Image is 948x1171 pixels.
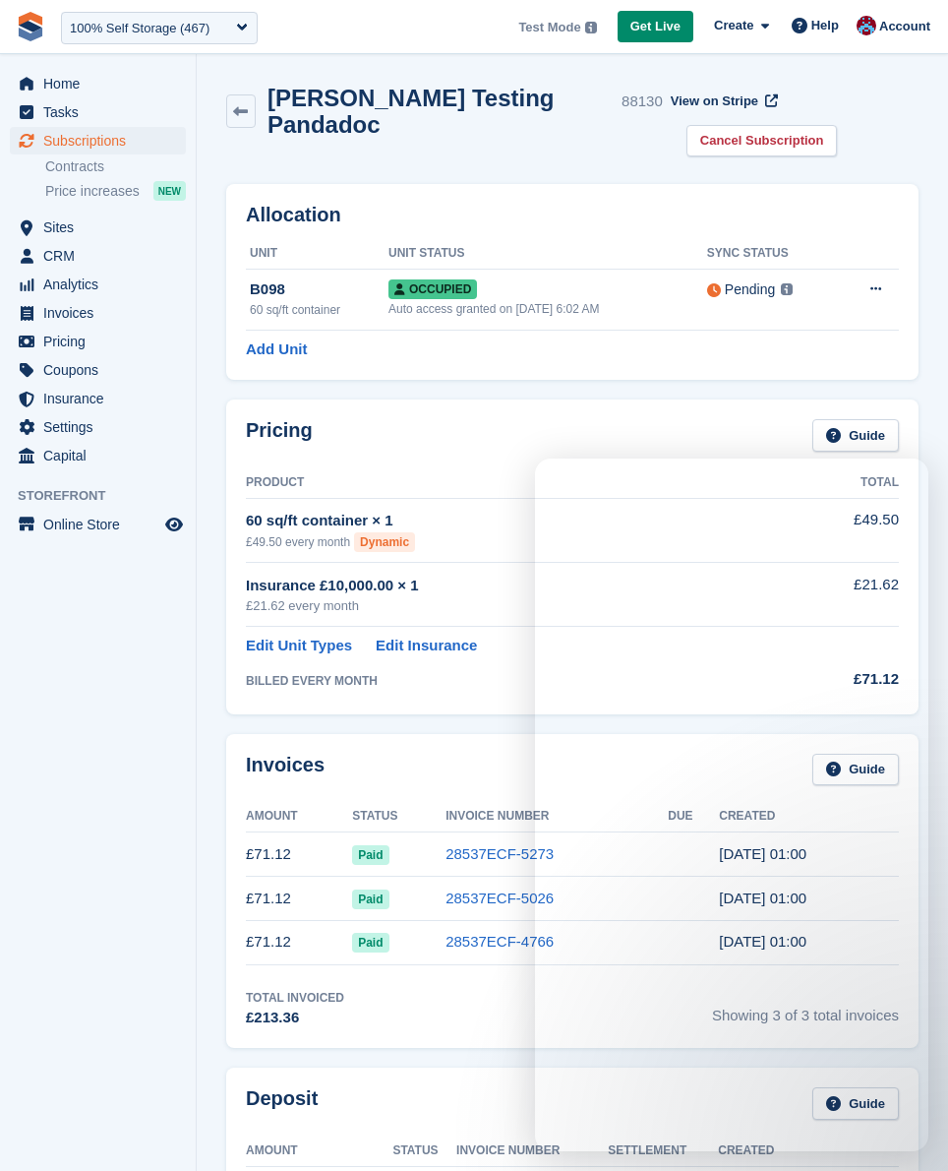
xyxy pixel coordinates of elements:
div: 60 sq/ft container [250,301,388,319]
td: £71.12 [246,920,352,964]
div: 60 sq/ft container × 1 [246,510,793,532]
th: Amount [246,801,352,832]
h2: Deposit [246,1087,318,1120]
a: menu [10,214,186,241]
div: Dynamic [354,532,415,552]
a: menu [10,356,186,384]
span: Create [714,16,753,35]
div: Insurance £10,000.00 × 1 [246,575,793,597]
td: £71.12 [246,832,352,877]
th: Status [352,801,445,832]
a: Guide [812,419,899,452]
span: Sites [43,214,161,241]
span: Subscriptions [43,127,161,154]
span: Occupied [388,279,477,299]
span: Get Live [630,17,681,36]
div: B098 [250,278,388,301]
th: Unit Status [388,238,707,270]
iframe: Intercom live chat [535,459,928,1151]
th: Status [392,1136,456,1167]
h2: Pricing [246,419,313,452]
a: View on Stripe [663,85,782,117]
a: menu [10,442,186,469]
span: Price increases [45,182,140,201]
div: £49.50 every month [246,532,793,552]
div: Auto access granted on [DATE] 6:02 AM [388,300,707,318]
span: Insurance [43,385,161,412]
div: 100% Self Storage (467) [70,19,209,38]
span: Tasks [43,98,161,126]
span: Account [879,17,930,36]
a: menu [10,70,186,97]
span: Settings [43,413,161,441]
img: David Hughes [857,16,876,35]
a: Contracts [45,157,186,176]
a: Cancel Subscription [686,125,838,157]
a: menu [10,299,186,327]
span: Paid [352,890,388,909]
div: Total Invoiced [246,989,344,1007]
span: Analytics [43,271,161,298]
div: £21.62 every month [246,596,793,616]
a: 28537ECF-5026 [445,890,554,906]
span: Capital [43,442,161,469]
span: Test Mode [518,18,580,37]
span: Help [811,16,839,35]
div: BILLED EVERY MONTH [246,672,793,690]
h2: Allocation [246,204,899,226]
th: Invoice Number [456,1136,608,1167]
a: menu [10,385,186,412]
th: Product [246,467,793,499]
a: Preview store [162,513,186,536]
a: menu [10,511,186,538]
a: menu [10,413,186,441]
a: Price increases NEW [45,180,186,202]
th: Invoice Number [445,801,668,832]
a: menu [10,328,186,355]
a: menu [10,271,186,298]
a: Edit Unit Types [246,635,352,657]
img: icon-info-grey-7440780725fd019a000dd9b08b2336e03edf1995a4989e88bcd33f0948082b44.svg [781,283,793,295]
span: Pricing [43,328,161,355]
div: 88130 [622,91,663,113]
a: 28537ECF-5273 [445,845,554,862]
span: Paid [352,845,388,865]
a: menu [10,242,186,270]
td: £71.12 [246,877,352,921]
th: Amount [246,1136,392,1167]
a: menu [10,127,186,154]
img: icon-info-grey-7440780725fd019a000dd9b08b2336e03edf1995a4989e88bcd33f0948082b44.svg [585,22,597,33]
h2: Invoices [246,754,325,786]
a: Add Unit [246,339,307,361]
a: Get Live [618,11,693,43]
span: View on Stripe [671,92,758,111]
a: Edit Insurance [376,635,477,657]
a: 28537ECF-4766 [445,933,554,950]
span: CRM [43,242,161,270]
div: £213.36 [246,1007,344,1029]
span: Online Store [43,511,161,538]
span: Storefront [18,486,196,506]
h2: [PERSON_NAME] Testing Pandadoc [267,85,614,138]
th: Sync Status [707,238,837,270]
div: Pending [725,279,775,300]
span: Coupons [43,356,161,384]
img: stora-icon-8386f47178a22dfd0bd8f6a31ec36ba5ce8667c1dd55bd0f319d3a0aa187defe.svg [16,12,45,41]
a: menu [10,98,186,126]
span: Home [43,70,161,97]
th: Unit [246,238,388,270]
span: Paid [352,933,388,953]
div: NEW [153,181,186,201]
span: Invoices [43,299,161,327]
